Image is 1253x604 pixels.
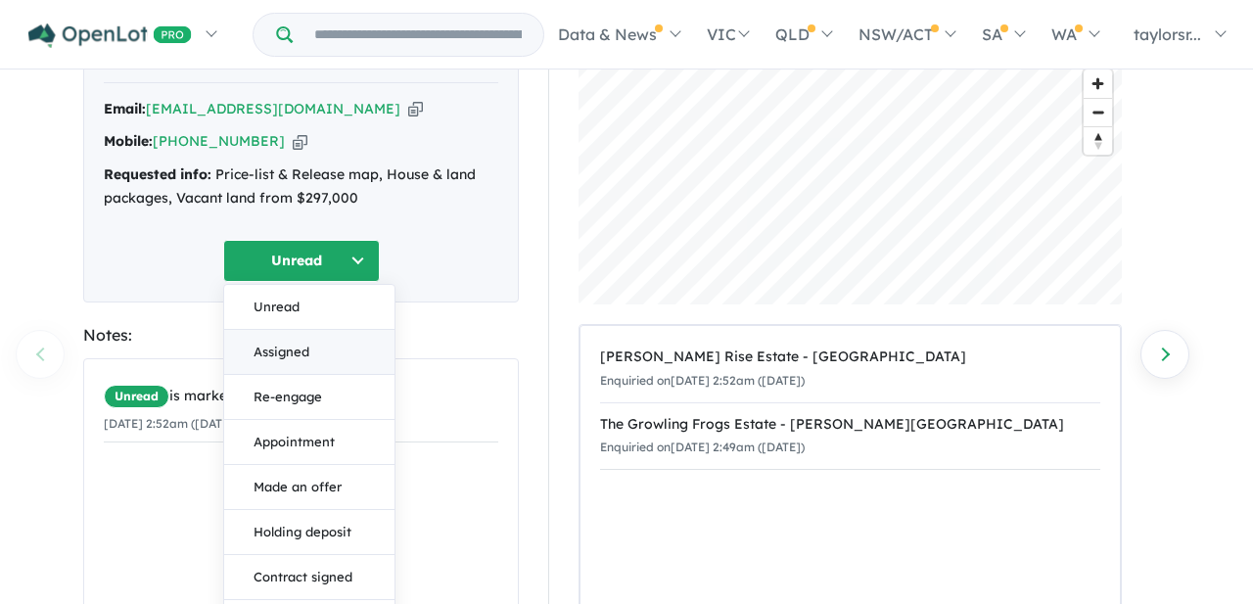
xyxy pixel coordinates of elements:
[408,99,423,119] button: Copy
[600,346,1100,369] div: [PERSON_NAME] Rise Estate - [GEOGRAPHIC_DATA]
[1084,70,1112,98] button: Zoom in
[146,100,400,117] a: [EMAIL_ADDRESS][DOMAIN_NAME]
[224,510,394,555] button: Holding deposit
[153,132,285,150] a: [PHONE_NUMBER]
[104,385,169,408] span: Unread
[224,375,394,420] button: Re-engage
[600,440,805,454] small: Enquiried on [DATE] 2:49am ([DATE])
[600,413,1100,437] div: The Growling Frogs Estate - [PERSON_NAME][GEOGRAPHIC_DATA]
[224,420,394,465] button: Appointment
[104,165,211,183] strong: Requested info:
[224,330,394,375] button: Assigned
[1084,98,1112,126] button: Zoom out
[1084,127,1112,155] span: Reset bearing to north
[83,322,519,348] div: Notes:
[104,385,498,408] div: is marked.
[224,285,394,330] button: Unread
[28,23,192,48] img: Openlot PRO Logo White
[297,14,539,56] input: Try estate name, suburb, builder or developer
[104,132,153,150] strong: Mobile:
[223,240,380,282] button: Unread
[600,373,805,388] small: Enquiried on [DATE] 2:52am ([DATE])
[104,100,146,117] strong: Email:
[1084,99,1112,126] span: Zoom out
[293,131,307,152] button: Copy
[1134,24,1201,44] span: taylorsr...
[600,402,1100,471] a: The Growling Frogs Estate - [PERSON_NAME][GEOGRAPHIC_DATA]Enquiried on[DATE] 2:49am ([DATE])
[579,60,1122,304] canvas: Map
[600,336,1100,403] a: [PERSON_NAME] Rise Estate - [GEOGRAPHIC_DATA]Enquiried on[DATE] 2:52am ([DATE])
[104,416,238,431] small: [DATE] 2:52am ([DATE])
[224,555,394,600] button: Contract signed
[224,465,394,510] button: Made an offer
[104,163,498,210] div: Price-list & Release map, House & land packages, Vacant land from $297,000
[1084,126,1112,155] button: Reset bearing to north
